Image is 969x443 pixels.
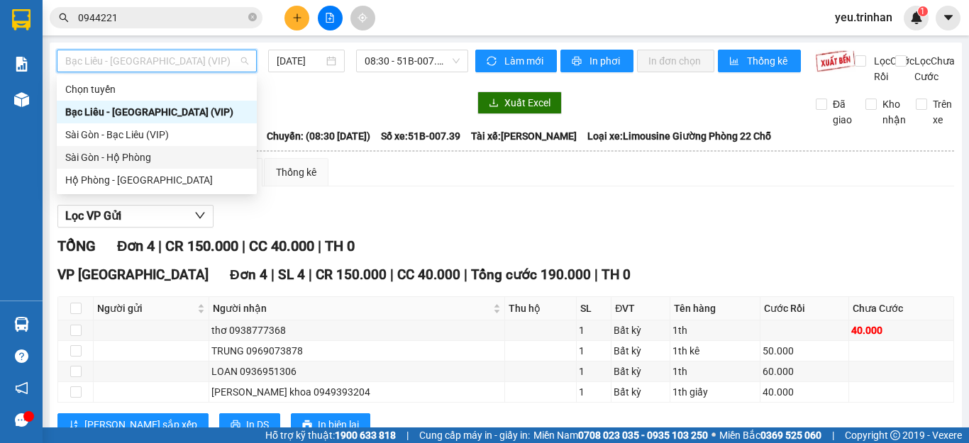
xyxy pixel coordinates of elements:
[291,413,370,436] button: printerIn biên lai
[14,92,29,107] img: warehouse-icon
[84,417,197,432] span: [PERSON_NAME] sắp xếp
[318,237,321,254] span: |
[6,106,145,129] b: GỬI : VP Giá Rai
[57,78,257,101] div: Chọn tuyến
[614,323,668,338] div: Bất kỳ
[504,53,546,69] span: Làm mới
[390,267,394,283] span: |
[65,150,248,165] div: Sài Gòn - Hộ Phòng
[57,169,257,191] div: Hộ Phòng - Sài Gòn
[117,237,155,254] span: Đơn 4
[57,123,257,146] div: Sài Gòn - Bạc Liêu (VIP)
[69,420,79,431] span: sort-ascending
[194,210,206,221] span: down
[504,95,550,111] span: Xuất Excel
[397,267,460,283] span: CC 40.000
[211,323,503,338] div: thơ 0938777368
[763,364,846,379] div: 60.000
[57,101,257,123] div: Bạc Liêu - Sài Gòn (VIP)
[230,267,267,283] span: Đơn 4
[267,128,370,144] span: Chuyến: (08:30 [DATE])
[475,50,557,72] button: syncLàm mới
[65,207,121,225] span: Lọc VP Gửi
[487,56,499,67] span: sync
[851,323,951,338] div: 40.000
[14,57,29,72] img: solution-icon
[97,301,194,316] span: Người gửi
[65,50,248,72] span: Bạc Liêu - Sài Gòn (VIP)
[211,364,503,379] div: LOAN 0936951306
[249,237,314,254] span: CC 40.000
[877,96,912,128] span: Kho nhận
[920,6,925,16] span: 1
[350,6,375,30] button: aim
[763,343,846,359] div: 50.000
[211,343,503,359] div: TRUNG 0969073878
[672,323,758,338] div: 1th
[248,13,257,21] span: close-circle
[471,128,577,144] span: Tài xế: [PERSON_NAME]
[277,53,323,69] input: 15/08/2025
[265,427,396,443] span: Hỗ trợ kỹ thuật:
[927,96,958,128] span: Trên xe
[489,98,499,109] span: download
[729,56,741,67] span: bar-chart
[57,237,96,254] span: TỔNG
[211,384,503,400] div: [PERSON_NAME] khoa 0949393204
[579,343,609,359] div: 1
[718,50,801,72] button: bar-chartThống kê
[271,267,275,283] span: |
[358,13,367,23] span: aim
[242,237,245,254] span: |
[82,9,153,27] b: TRÍ NHÂN
[849,297,954,320] th: Chưa Cước
[365,50,460,72] span: 08:30 - 51B-007.39
[248,11,257,25] span: close-circle
[909,53,957,84] span: Lọc Chưa Cước
[711,432,716,438] span: ⚪️
[505,297,577,320] th: Thu hộ
[471,267,591,283] span: Tổng cước 190.000
[219,413,280,436] button: printerIn DS
[577,297,611,320] th: SL
[464,267,467,283] span: |
[278,267,305,283] span: SL 4
[15,349,28,363] span: question-circle
[824,9,904,26] span: yeu.trinhan
[579,323,609,338] div: 1
[760,430,821,441] strong: 0369 525 060
[15,413,28,427] span: message
[57,146,257,169] div: Sài Gòn - Hộ Phòng
[65,127,248,142] div: Sài Gòn - Bạc Liêu (VIP)
[614,343,668,359] div: Bất kỳ
[276,164,316,180] div: Thống kê
[672,364,758,379] div: 1th
[579,364,609,379] div: 1
[59,13,69,23] span: search
[587,128,771,144] span: Loại xe: Limousine Giường Phòng 22 Chỗ
[602,267,631,283] span: TH 0
[302,420,312,431] span: printer
[614,364,668,379] div: Bất kỳ
[719,427,821,443] span: Miền Bắc
[65,82,248,97] div: Chọn tuyến
[594,267,598,283] span: |
[6,67,270,84] li: 0983 44 7777
[381,128,460,144] span: Số xe: 51B-007.39
[12,9,31,30] img: logo-vxr
[589,53,622,69] span: In phơi
[335,430,396,441] strong: 1900 633 818
[815,50,856,72] img: 9k=
[942,11,955,24] span: caret-down
[760,297,849,320] th: Cước Rồi
[318,6,343,30] button: file-add
[246,417,269,432] span: In DS
[672,384,758,400] div: 1th giấy
[614,384,668,400] div: Bất kỳ
[827,96,858,128] span: Đã giao
[316,267,387,283] span: CR 150.000
[637,50,714,72] button: In đơn chọn
[890,430,900,440] span: copyright
[747,53,790,69] span: Thống kê
[82,34,93,45] span: environment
